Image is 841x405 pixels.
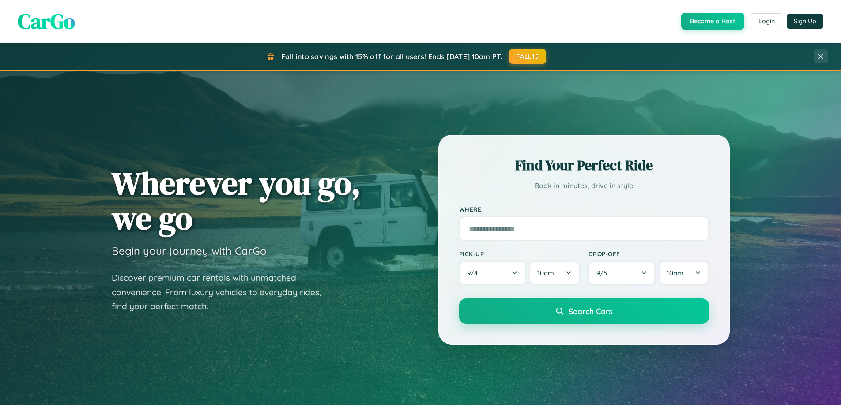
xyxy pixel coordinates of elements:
[459,205,709,213] label: Where
[459,298,709,324] button: Search Cars
[667,269,683,277] span: 10am
[112,244,267,257] h3: Begin your journey with CarGo
[681,13,744,30] button: Become a Host
[588,261,656,285] button: 9/5
[537,269,554,277] span: 10am
[467,269,482,277] span: 9 / 4
[281,52,502,61] span: Fall into savings with 15% off for all users! Ends [DATE] 10am PT.
[569,306,612,316] span: Search Cars
[459,261,526,285] button: 9/4
[112,166,361,235] h1: Wherever you go, we go
[459,156,709,175] h2: Find Your Perfect Ride
[787,14,823,29] button: Sign Up
[459,250,580,257] label: Pick-up
[509,49,546,64] button: FALL15
[112,271,332,314] p: Discover premium car rentals with unmatched convenience. From luxury vehicles to everyday rides, ...
[18,7,75,36] span: CarGo
[659,261,709,285] button: 10am
[459,179,709,192] p: Book in minutes, drive in style
[751,13,782,29] button: Login
[596,269,611,277] span: 9 / 5
[529,261,579,285] button: 10am
[588,250,709,257] label: Drop-off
